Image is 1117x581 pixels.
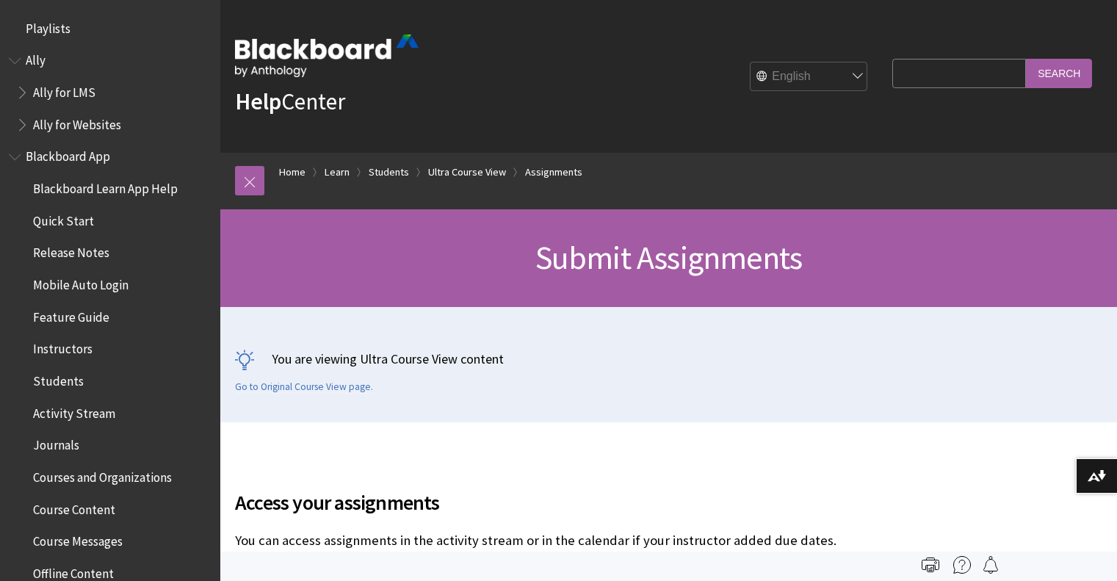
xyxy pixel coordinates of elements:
img: Blackboard by Anthology [235,35,419,77]
a: Assignments [525,163,582,181]
span: Journals [33,433,79,453]
span: Submit Assignments [535,237,803,278]
img: More help [953,556,971,574]
span: Activity Stream [33,401,115,421]
strong: Help [235,87,281,116]
span: Release Notes [33,241,109,261]
span: Ally for Websites [33,112,121,132]
a: HelpCenter [235,87,345,116]
span: Course Messages [33,530,123,549]
p: You can access assignments in the activity stream or in the calendar if your instructor added due... [235,531,885,550]
span: Offline Content [33,561,114,581]
nav: Book outline for Playlists [9,16,212,41]
a: Ultra Course View [428,163,506,181]
p: You are viewing Ultra Course View content [235,350,1102,368]
span: Blackboard Learn App Help [33,176,178,196]
span: Ally [26,48,46,68]
img: Follow this page [982,556,999,574]
a: Go to Original Course View page. [235,380,373,394]
span: Mobile Auto Login [33,273,129,292]
a: Students [369,163,409,181]
span: Playlists [26,16,71,36]
span: Access your assignments [235,487,885,518]
span: Feature Guide [33,305,109,325]
span: Courses and Organizations [33,465,172,485]
select: Site Language Selector [751,62,868,92]
span: Course Content [33,497,115,517]
a: Learn [325,163,350,181]
span: Quick Start [33,209,94,228]
span: Blackboard App [26,145,110,165]
nav: Book outline for Anthology Ally Help [9,48,212,137]
a: Home [279,163,306,181]
span: Instructors [33,337,93,357]
img: Print [922,556,939,574]
input: Search [1026,59,1092,87]
span: Students [33,369,84,389]
span: Ally for LMS [33,80,95,100]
